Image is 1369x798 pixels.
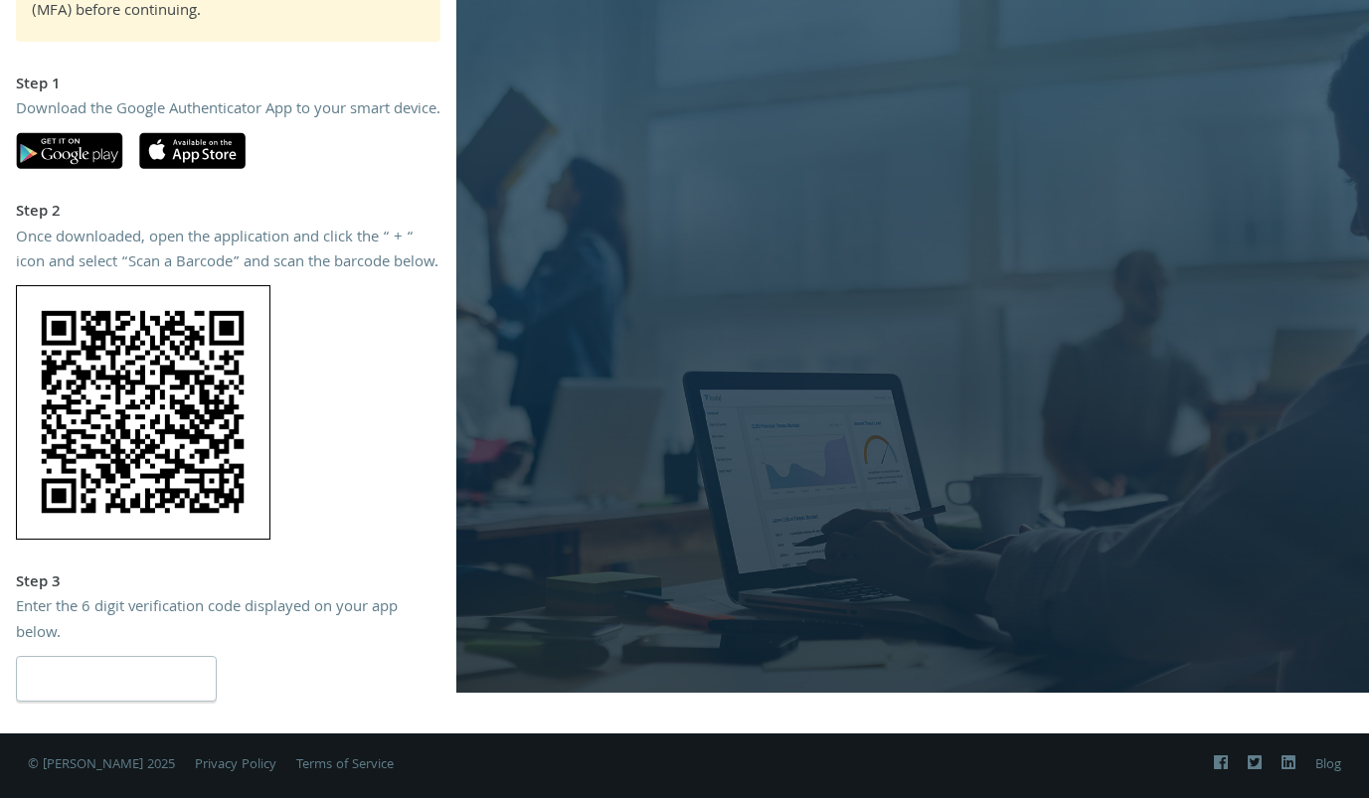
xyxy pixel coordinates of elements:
div: Download the Google Authenticator App to your smart device. [16,98,440,124]
a: Terms of Service [296,754,394,776]
strong: Step 3 [16,570,61,596]
strong: Step 2 [16,200,61,226]
span: © [PERSON_NAME] 2025 [28,754,175,776]
strong: Step 1 [16,73,61,98]
a: Privacy Policy [195,754,276,776]
a: Blog [1315,754,1341,776]
img: 14DDK6uxcVyAAAAAElFTkSuQmCC [16,285,270,540]
div: Once downloaded, open the application and click the “ + “ icon and select “Scan a Barcode” and sc... [16,227,440,277]
div: Enter the 6 digit verification code displayed on your app below. [16,596,440,647]
img: apple-app-store.svg [139,132,246,169]
img: google-play.svg [16,132,123,169]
